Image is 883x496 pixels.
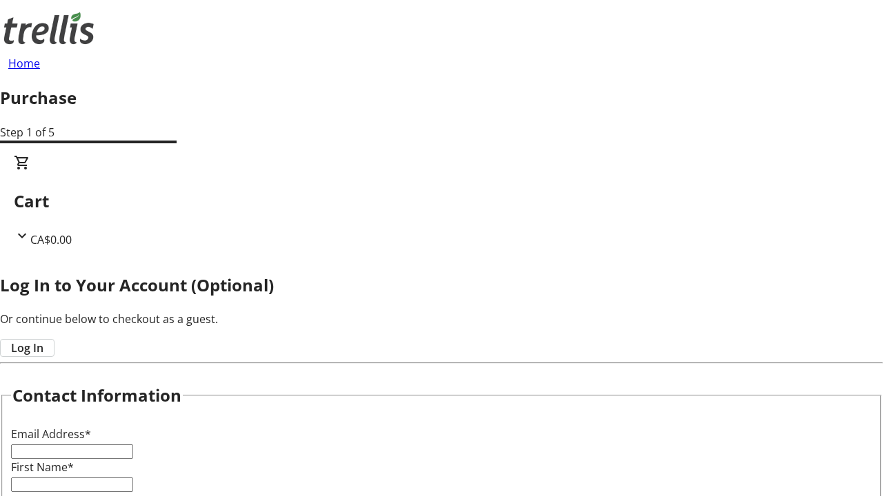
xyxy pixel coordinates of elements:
[11,340,43,356] span: Log In
[11,459,74,475] label: First Name*
[14,154,869,248] div: CartCA$0.00
[11,426,91,442] label: Email Address*
[14,189,869,214] h2: Cart
[30,232,72,247] span: CA$0.00
[12,383,181,408] h2: Contact Information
